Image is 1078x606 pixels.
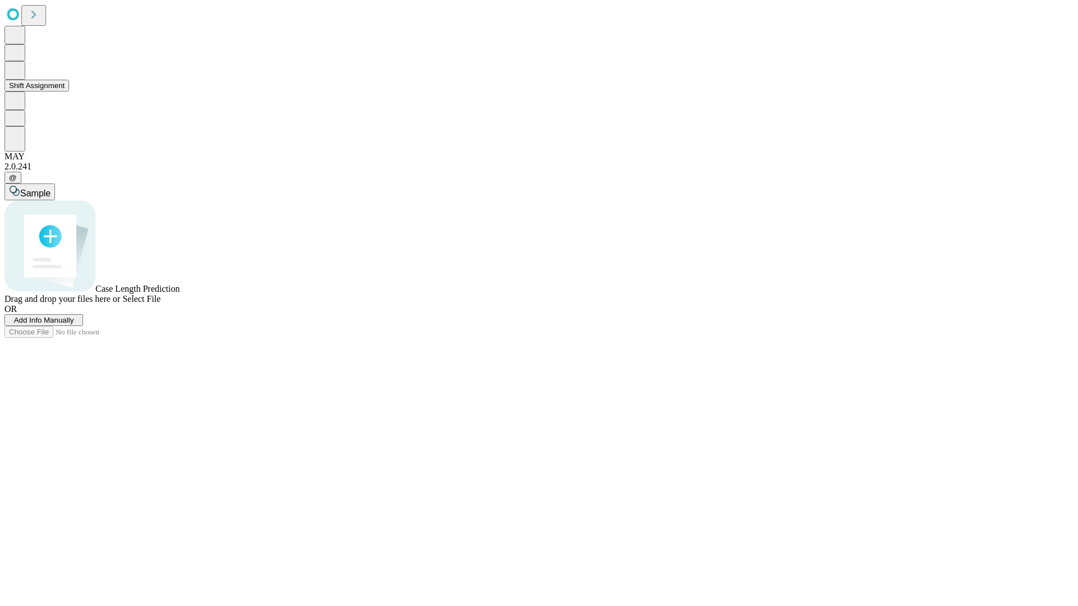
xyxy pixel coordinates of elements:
[4,304,17,314] span: OR
[122,294,161,304] span: Select File
[95,284,180,293] span: Case Length Prediction
[4,172,21,183] button: @
[14,316,74,324] span: Add Info Manually
[4,294,120,304] span: Drag and drop your files here or
[4,80,69,91] button: Shift Assignment
[4,162,1074,172] div: 2.0.241
[20,189,51,198] span: Sample
[4,151,1074,162] div: MAY
[4,314,83,326] button: Add Info Manually
[4,183,55,200] button: Sample
[9,173,17,182] span: @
